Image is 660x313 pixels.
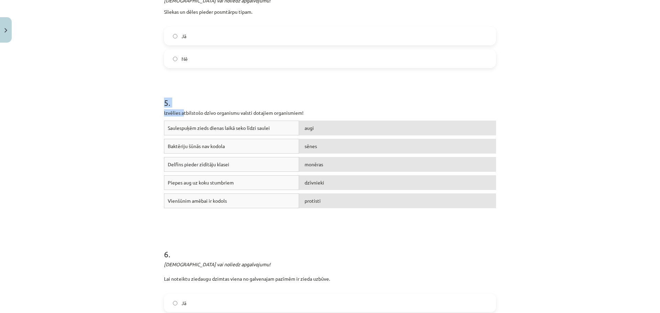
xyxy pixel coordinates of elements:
[164,193,299,208] div: Vienšūnim amēbai ir kodols
[299,175,496,190] div: dzīvnieki
[164,237,496,259] h1: 6 .
[173,34,177,38] input: Jā
[181,300,186,307] span: Jā
[164,8,496,23] p: Sliekas un dēles pieder posmtārpu tipam.
[164,121,299,135] div: Saulespuķēm zieds dienas laikā seko līdzi saulei
[164,175,299,190] div: Piepes aug uz koku stumbriem
[164,261,496,290] p: Lai noteiktu ziedaugu dzimtas viena no galvenajam pazīmēm ir zieda uzbūve.
[299,193,496,208] div: protisti
[164,157,299,172] div: Delfīns pieder zīdītāju klasei
[299,157,496,172] div: monēras
[164,261,271,267] em: [DEMOGRAPHIC_DATA] vai noliedz apgalvojumu!
[299,139,496,154] div: sēnes
[181,55,188,63] span: Nē
[164,139,299,154] div: Baktēriju šūnās nav kodola
[181,33,186,40] span: Jā
[164,109,496,116] p: Izvēlies atbilstošo dzīvo organismu valsti dotajiem organismiem!
[173,57,177,61] input: Nē
[4,28,7,33] img: icon-close-lesson-0947bae3869378f0d4975bcd49f059093ad1ed9edebbc8119c70593378902aed.svg
[164,86,496,107] h1: 5 .
[173,301,177,305] input: Jā
[299,121,496,135] div: augi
